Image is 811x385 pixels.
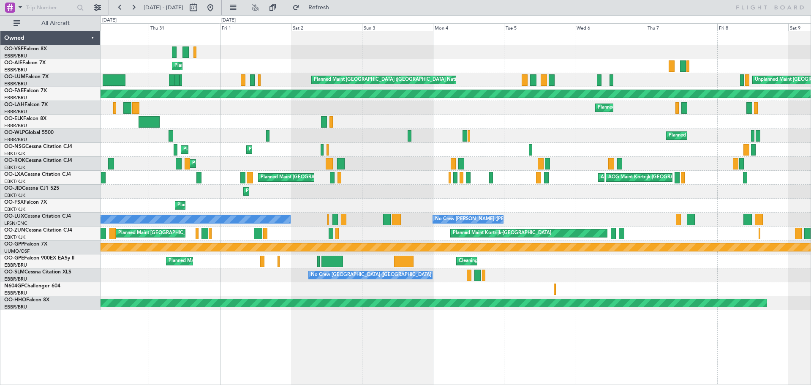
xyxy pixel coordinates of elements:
[246,185,344,198] div: Planned Maint Kortrijk-[GEOGRAPHIC_DATA]
[144,4,183,11] span: [DATE] - [DATE]
[4,95,27,101] a: EBBR/BRU
[22,20,89,26] span: All Aircraft
[301,5,337,11] span: Refresh
[4,130,54,135] a: OO-WLPGlobal 5500
[4,214,71,219] a: OO-LUXCessna Citation CJ4
[4,172,71,177] a: OO-LXACessna Citation CJ4
[4,144,25,149] span: OO-NSG
[4,60,46,66] a: OO-AIEFalcon 7X
[4,102,48,107] a: OO-LAHFalcon 7X
[4,270,71,275] a: OO-SLMCessna Citation XLS
[4,284,60,289] a: N604GFChallenger 604
[4,74,25,79] span: OO-LUM
[4,67,27,73] a: EBBR/BRU
[4,158,72,163] a: OO-ROKCessna Citation CJ4
[4,290,27,296] a: EBBR/BRU
[4,192,25,199] a: EBKT/KJK
[362,23,433,31] div: Sun 3
[4,74,49,79] a: OO-LUMFalcon 7X
[4,200,24,205] span: OO-FSX
[4,144,72,149] a: OO-NSGCessna Citation CJ4
[4,178,25,185] a: EBKT/KJK
[4,186,59,191] a: OO-JIDCessna CJ1 525
[4,200,47,205] a: OO-FSXFalcon 7X
[4,298,49,303] a: OO-HHOFalcon 8X
[78,23,149,31] div: Wed 30
[192,157,291,170] div: Planned Maint Kortrijk-[GEOGRAPHIC_DATA]
[4,214,24,219] span: OO-LUX
[249,143,347,156] div: Planned Maint Kortrijk-[GEOGRAPHIC_DATA]
[4,81,27,87] a: EBBR/BRU
[4,46,24,52] span: OO-VSF
[4,150,25,157] a: EBKT/KJK
[4,256,24,261] span: OO-GPE
[4,220,27,227] a: LFSN/ENC
[4,53,27,59] a: EBBR/BRU
[4,60,22,66] span: OO-AIE
[433,23,504,31] div: Mon 4
[4,206,25,213] a: EBKT/KJK
[717,23,788,31] div: Fri 8
[4,284,24,289] span: N604GF
[4,130,25,135] span: OO-WLP
[311,269,452,281] div: No Crew [GEOGRAPHIC_DATA] ([GEOGRAPHIC_DATA] National)
[4,242,24,247] span: OO-GPP
[9,16,92,30] button: All Aircraft
[4,228,25,233] span: OO-ZUN
[598,101,751,114] div: Planned Maint [GEOGRAPHIC_DATA] ([GEOGRAPHIC_DATA] National)
[177,199,276,212] div: Planned Maint Kortrijk-[GEOGRAPHIC_DATA]
[4,88,47,93] a: OO-FAEFalcon 7X
[669,129,729,142] div: Planned Maint Milan (Linate)
[183,143,282,156] div: Planned Maint Kortrijk-[GEOGRAPHIC_DATA]
[4,270,24,275] span: OO-SLM
[646,23,717,31] div: Thu 7
[4,242,47,247] a: OO-GPPFalcon 7X
[4,116,46,121] a: OO-ELKFalcon 8X
[118,227,271,240] div: Planned Maint [GEOGRAPHIC_DATA] ([GEOGRAPHIC_DATA] National)
[169,255,321,268] div: Planned Maint [GEOGRAPHIC_DATA] ([GEOGRAPHIC_DATA] National)
[459,255,600,268] div: Cleaning [GEOGRAPHIC_DATA] ([GEOGRAPHIC_DATA] National)
[4,298,26,303] span: OO-HHO
[4,102,24,107] span: OO-LAH
[453,227,551,240] div: Planned Maint Kortrijk-[GEOGRAPHIC_DATA]
[4,46,47,52] a: OO-VSFFalcon 8X
[220,23,291,31] div: Fri 1
[102,17,117,24] div: [DATE]
[149,23,220,31] div: Thu 31
[4,304,27,310] a: EBBR/BRU
[601,171,693,184] div: AOG Maint Kortrijk-[GEOGRAPHIC_DATA]
[288,1,339,14] button: Refresh
[261,171,414,184] div: Planned Maint [GEOGRAPHIC_DATA] ([GEOGRAPHIC_DATA] National)
[608,171,700,184] div: AOG Maint Kortrijk-[GEOGRAPHIC_DATA]
[314,74,467,86] div: Planned Maint [GEOGRAPHIC_DATA] ([GEOGRAPHIC_DATA] National)
[575,23,646,31] div: Wed 6
[4,172,24,177] span: OO-LXA
[291,23,362,31] div: Sat 2
[221,17,236,24] div: [DATE]
[4,262,27,268] a: EBBR/BRU
[4,248,30,254] a: UUMO/OSF
[4,234,25,240] a: EBKT/KJK
[504,23,575,31] div: Tue 5
[4,109,27,115] a: EBBR/BRU
[4,228,72,233] a: OO-ZUNCessna Citation CJ4
[174,60,327,72] div: Planned Maint [GEOGRAPHIC_DATA] ([GEOGRAPHIC_DATA] National)
[4,256,74,261] a: OO-GPEFalcon 900EX EASy II
[26,1,74,14] input: Trip Number
[4,116,23,121] span: OO-ELK
[4,137,27,143] a: EBBR/BRU
[4,276,27,282] a: EBBR/BRU
[435,213,536,226] div: No Crew [PERSON_NAME] ([PERSON_NAME])
[4,186,22,191] span: OO-JID
[4,123,27,129] a: EBBR/BRU
[4,164,25,171] a: EBKT/KJK
[4,158,25,163] span: OO-ROK
[4,88,24,93] span: OO-FAE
